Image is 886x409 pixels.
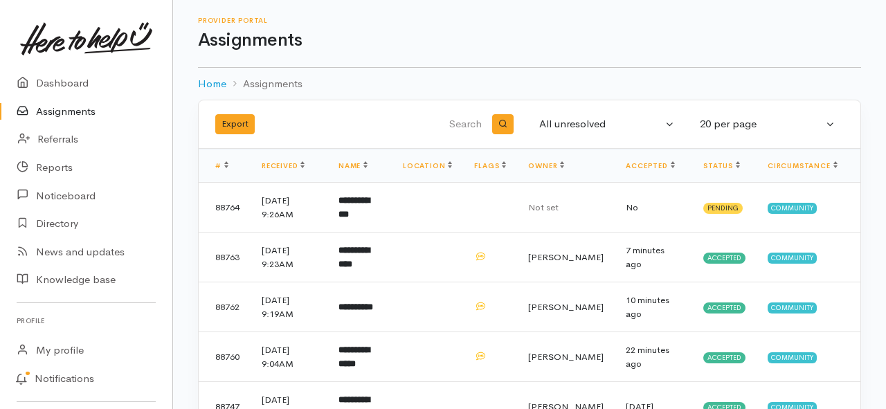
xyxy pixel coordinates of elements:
a: Owner [528,161,564,170]
span: [PERSON_NAME] [528,351,604,363]
span: [PERSON_NAME] [528,301,604,313]
td: [DATE] 9:26AM [251,183,327,233]
span: Pending [703,203,743,214]
span: Community [768,352,817,363]
div: 20 per page [700,116,823,132]
span: Accepted [703,302,745,313]
span: Community [768,253,817,264]
time: 7 minutes ago [626,244,664,270]
a: Circumstance [768,161,838,170]
time: 10 minutes ago [626,294,669,320]
a: Flags [474,161,506,170]
span: [PERSON_NAME] [528,251,604,263]
button: Export [215,114,255,134]
td: 88762 [199,282,251,332]
div: All unresolved [539,116,662,132]
span: Not set [528,201,559,213]
a: Status [703,161,740,170]
input: Search [373,108,485,141]
td: 88763 [199,233,251,282]
td: 88764 [199,183,251,233]
a: Home [198,76,226,92]
a: Name [338,161,368,170]
td: [DATE] 9:19AM [251,282,327,332]
li: Assignments [226,76,302,92]
span: Accepted [703,253,745,264]
td: [DATE] 9:23AM [251,233,327,282]
nav: breadcrumb [198,68,861,100]
time: 22 minutes ago [626,344,669,370]
td: [DATE] 9:04AM [251,332,327,382]
button: 20 per page [691,111,844,138]
h1: Assignments [198,30,861,51]
span: Accepted [703,352,745,363]
span: Community [768,302,817,313]
a: Location [403,161,452,170]
h6: Profile [17,311,156,330]
button: All unresolved [531,111,683,138]
a: Received [262,161,305,170]
span: No [626,201,638,213]
td: 88760 [199,332,251,382]
span: Community [768,203,817,214]
h6: Provider Portal [198,17,861,24]
a: Accepted [626,161,674,170]
a: # [215,161,228,170]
